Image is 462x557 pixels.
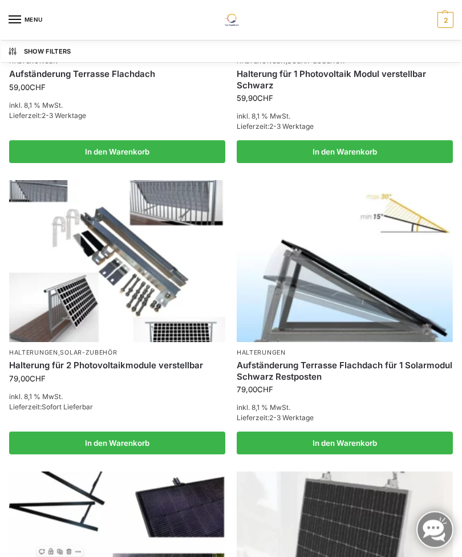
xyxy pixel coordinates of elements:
[9,349,58,357] a: Halterungen
[9,101,225,111] p: inkl. 8,1 % MwSt.
[257,385,273,395] span: CHF
[237,141,453,164] a: In den Warenkorb legen: „Halterung für 1 Photovoltaik Modul verstellbar Schwarz“
[437,12,453,28] span: 2
[9,392,225,402] p: inkl. 8,1 % MwSt.
[30,83,46,92] span: CHF
[9,181,225,343] img: Halterung für 2 Photovoltaikmodule verstellbar
[269,414,314,422] span: 2-3 Werktage
[237,360,453,383] a: Aufständerung Terrasse Flachdach für 1 Solarmodul Schwarz Restposten
[9,349,225,358] p: ,
[237,414,314,422] span: Lieferzeit:
[60,349,117,357] a: Solar-Zubehör
[237,94,273,103] bdi: 59,90
[9,403,93,412] span: Lieferzeit:
[257,94,273,103] span: CHF
[9,112,86,120] span: Lieferzeit:
[9,83,46,92] bdi: 59,00
[9,375,46,384] bdi: 79,00
[237,112,453,122] p: inkl. 8,1 % MwSt.
[9,69,225,80] a: Aufständerung Terrasse Flachdach
[237,403,453,413] p: inkl. 8,1 % MwSt.
[9,432,225,455] a: In den Warenkorb legen: „Halterung für 2 Photovoltaikmodule verstellbar“
[30,375,46,384] span: CHF
[237,385,273,395] bdi: 79,00
[9,141,225,164] a: In den Warenkorb legen: „Aufständerung Terrasse Flachdach“
[1,40,461,63] button: Show Filters
[237,349,286,357] a: Halterungen
[237,432,453,455] a: In den Warenkorb legen: „Aufständerung Terrasse Flachdach für 1 Solarmodul Schwarz Restposten“
[435,12,453,28] nav: Cart contents
[9,360,225,372] a: Halterung für 2 Photovoltaikmodule verstellbar
[217,14,244,26] img: Solaranlagen, Speicheranlagen und Energiesparprodukte
[42,112,86,120] span: 2-3 Werktage
[269,123,314,131] span: 2-3 Werktage
[237,69,453,91] a: Halterung für 1 Photovoltaik Modul verstellbar Schwarz
[42,403,93,412] span: Sofort Lieferbar
[237,123,314,131] span: Lieferzeit:
[9,11,43,29] button: Menu
[435,12,453,28] a: 2
[237,181,453,343] img: Halterung-Terrasse Aufständerung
